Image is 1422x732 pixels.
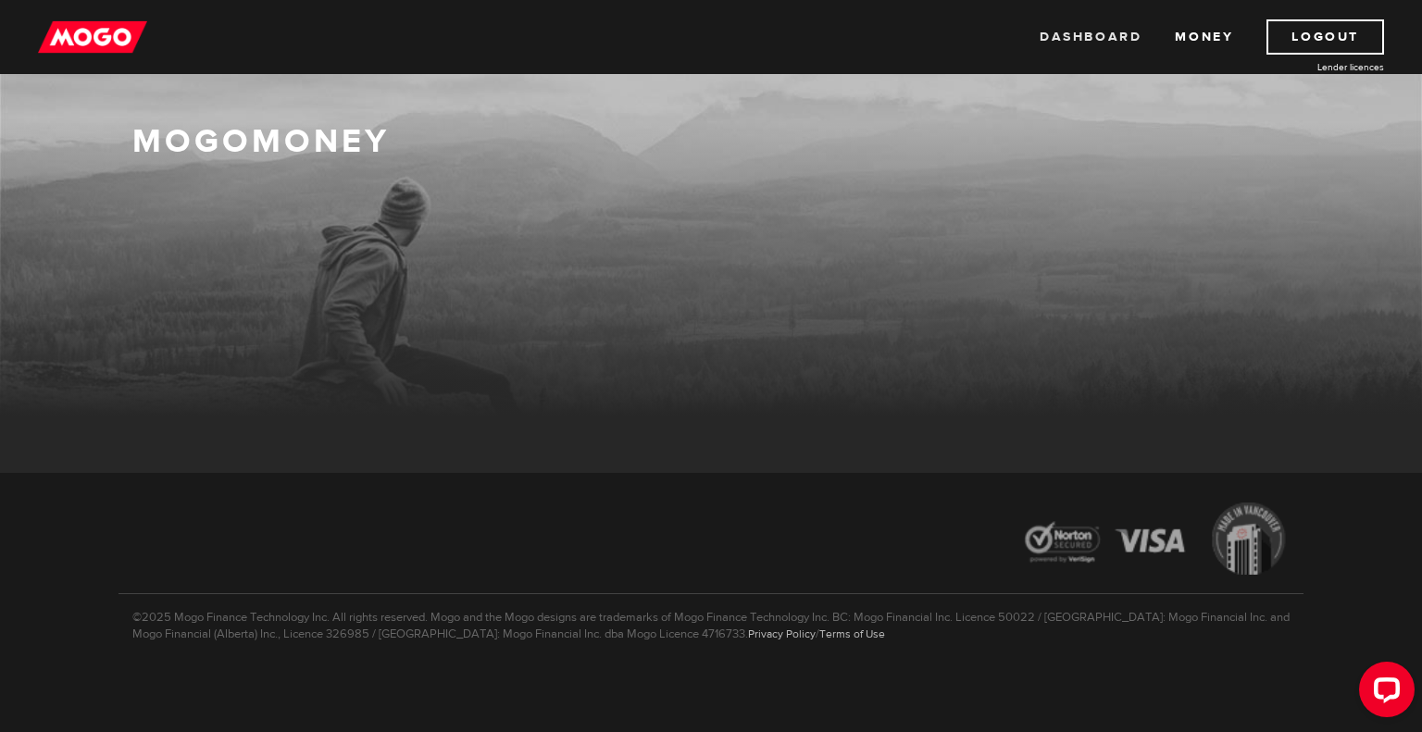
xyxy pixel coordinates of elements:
[748,627,816,641] a: Privacy Policy
[1007,489,1303,593] img: legal-icons-92a2ffecb4d32d839781d1b4e4802d7b.png
[1245,60,1384,74] a: Lender licences
[38,19,147,55] img: mogo_logo-11ee424be714fa7cbb0f0f49df9e16ec.png
[118,593,1303,642] p: ©2025 Mogo Finance Technology Inc. All rights reserved. Mogo and the Mogo designs are trademarks ...
[1040,19,1141,55] a: Dashboard
[1266,19,1384,55] a: Logout
[819,627,885,641] a: Terms of Use
[1344,654,1422,732] iframe: LiveChat chat widget
[132,122,1290,161] h1: MogoMoney
[1175,19,1233,55] a: Money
